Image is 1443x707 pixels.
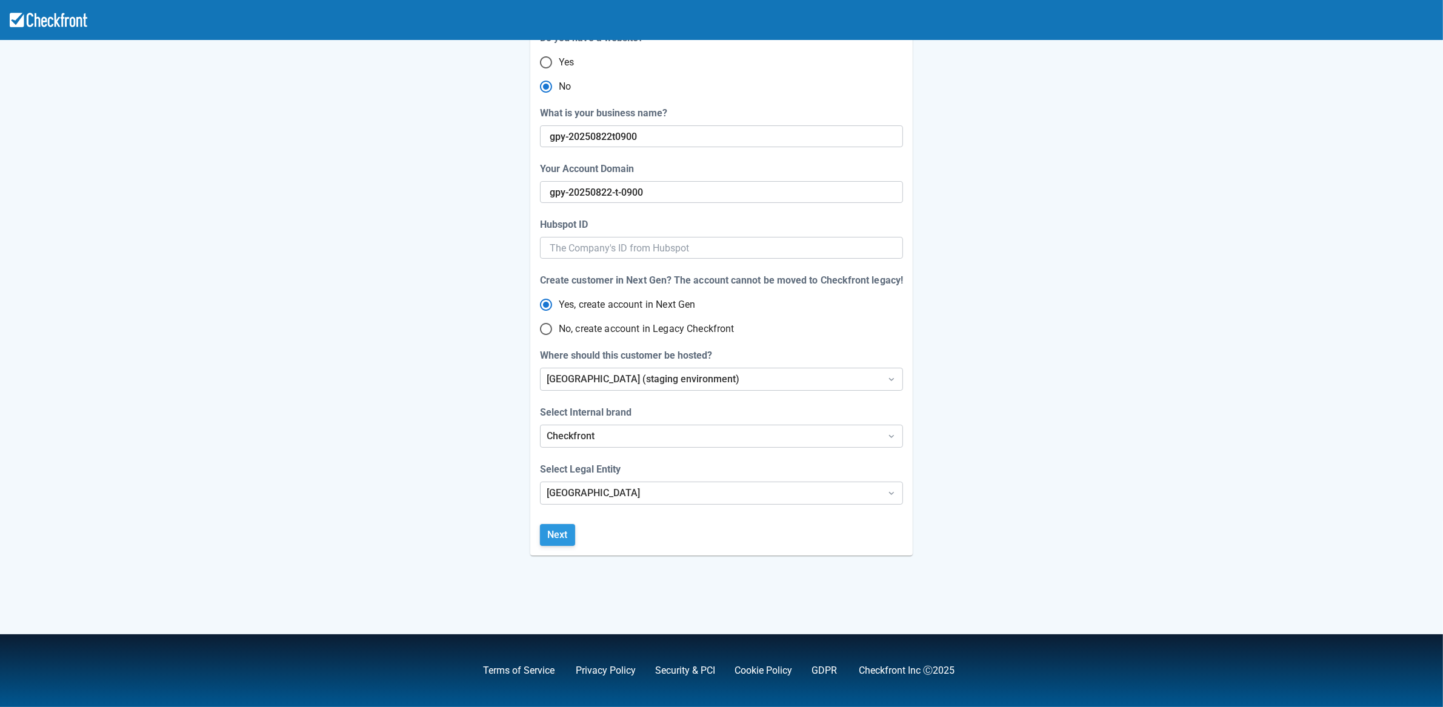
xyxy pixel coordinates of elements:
[540,162,639,176] label: Your Account Domain
[885,487,898,499] span: Dropdown icon
[540,106,672,121] label: What is your business name?
[464,663,557,678] div: ,
[547,372,875,387] div: [GEOGRAPHIC_DATA] (staging environment)
[547,486,875,500] div: [GEOGRAPHIC_DATA]
[540,273,903,288] div: Create customer in Next Gen? The account cannot be moved to Checkfront legacy!
[540,462,625,477] label: Select Legal Entity
[559,297,696,312] span: Yes, create account in Next Gen
[576,665,636,676] a: Privacy Policy
[1269,576,1443,707] iframe: Chat Widget
[547,429,875,443] div: Checkfront
[540,348,717,363] label: Where should this customer be hosted?
[859,665,955,676] a: Checkfront Inc Ⓒ2025
[540,524,575,546] button: Next
[656,665,716,676] a: Security & PCI
[550,125,891,147] input: This will be your Account domain
[559,322,735,336] span: No, create account in Legacy Checkfront
[484,665,555,676] a: Terms of Service
[559,79,571,94] span: No
[550,237,893,259] input: The Company's ID from Hubspot
[540,217,593,232] label: Hubspot ID
[540,405,636,420] label: Select Internal brand
[885,373,898,385] span: Dropdown icon
[812,665,838,676] a: GDPR
[793,663,840,678] div: .
[885,430,898,442] span: Dropdown icon
[735,665,793,676] a: Cookie Policy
